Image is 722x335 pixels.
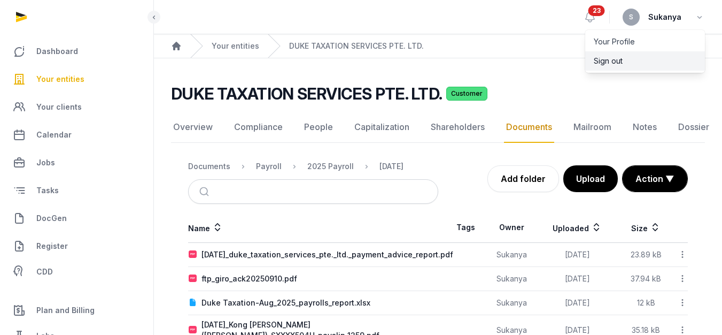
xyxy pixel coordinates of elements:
td: Sukanya [487,243,537,267]
th: Name [188,212,445,243]
span: S [629,14,633,20]
td: Sukanya [487,267,537,291]
span: [DATE] [565,250,590,259]
div: 2025 Payroll [307,161,354,172]
a: Overview [171,112,215,143]
a: Mailroom [571,112,614,143]
a: Register [9,233,145,259]
a: DUKE TAXATION SERVICES PTE. LTD. [289,41,424,51]
img: pdf.svg [189,250,197,259]
a: Documents [504,112,554,143]
a: CDD [9,261,145,283]
button: S [623,9,640,26]
img: pdf.svg [189,326,197,334]
a: Your entities [212,41,259,51]
span: [DATE] [565,325,590,334]
a: DocGen [9,205,145,231]
div: Payroll [256,161,282,172]
div: Documents [188,161,230,172]
div: [DATE] [379,161,403,172]
a: Your entities [9,66,145,92]
a: Dossier [676,112,711,143]
img: pdf.svg [189,275,197,283]
span: Your clients [36,101,82,113]
nav: Breadcrumb [188,154,438,179]
div: [DATE]_duke_taxation_services_pte._ltd._payment_advice_report.pdf [201,249,453,260]
td: 37.94 kB [618,267,674,291]
span: 23 [588,5,605,16]
nav: Tabs [171,112,705,143]
div: Duke Taxation-Aug_2025_payrolls_report.xlsx [201,298,370,308]
img: document.svg [189,299,197,307]
a: Compliance [232,112,285,143]
a: Shareholders [429,112,487,143]
span: Tasks [36,184,59,197]
span: Your entities [36,73,84,86]
a: Capitalization [352,112,412,143]
span: Calendar [36,128,72,141]
th: Tags [445,212,487,243]
th: Size [618,212,674,243]
a: Your Profile [585,32,705,51]
a: People [302,112,335,143]
nav: Breadcrumb [154,34,722,58]
a: Tasks [9,178,145,203]
span: Jobs [36,156,55,169]
span: [DATE] [565,274,590,283]
span: Plan and Billing [36,304,95,317]
button: Sign out [585,51,705,71]
div: ftp_giro_ack20250910.pdf [201,273,297,284]
a: Add folder [487,165,559,192]
button: Upload [563,165,618,192]
a: Dashboard [9,39,145,64]
td: 23.89 kB [618,243,674,267]
a: Plan and Billing [9,298,145,323]
span: Register [36,240,68,253]
td: Sukanya [487,291,537,315]
span: Customer [446,87,487,101]
span: [DATE] [565,298,590,307]
span: CDD [36,265,53,278]
th: Uploaded [537,212,618,243]
span: Sukanya [648,11,681,24]
a: Calendar [9,122,145,148]
span: Dashboard [36,45,78,58]
a: Notes [631,112,659,143]
h2: DUKE TAXATION SERVICES PTE. LTD. [171,84,442,103]
button: Action ▼ [623,166,687,192]
th: Owner [487,212,537,243]
button: Submit [193,180,218,203]
td: 12 kB [618,291,674,315]
a: Your clients [9,94,145,120]
span: DocGen [36,212,67,225]
a: Jobs [9,150,145,176]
